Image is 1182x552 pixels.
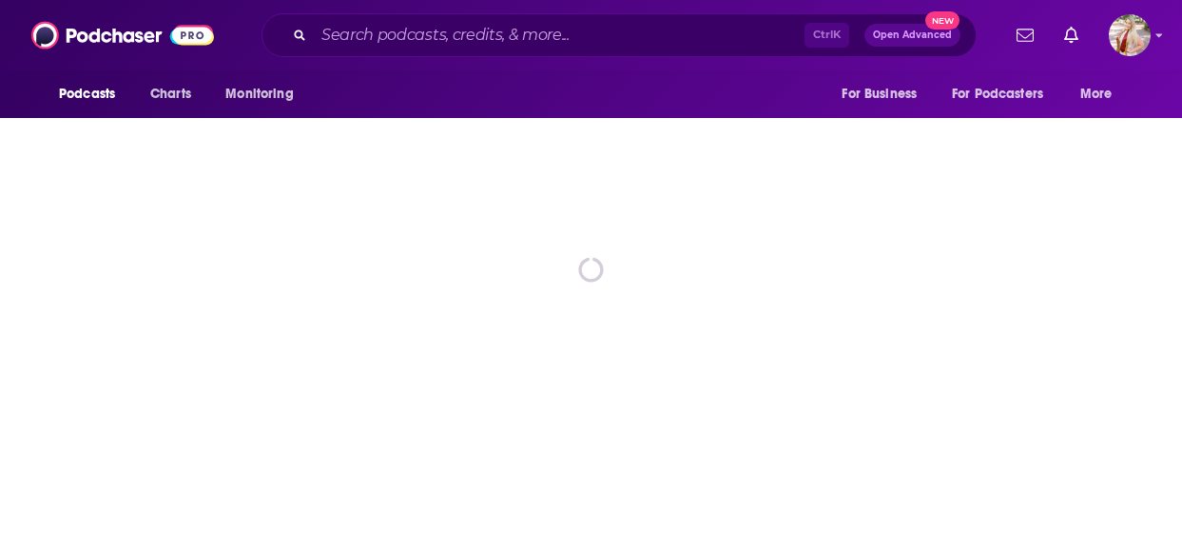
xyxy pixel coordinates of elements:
[1109,14,1151,56] button: Show profile menu
[1109,14,1151,56] span: Logged in as kmccue
[804,23,849,48] span: Ctrl K
[828,76,940,112] button: open menu
[31,17,214,53] img: Podchaser - Follow, Share and Rate Podcasts
[138,76,203,112] a: Charts
[150,81,191,108] span: Charts
[1056,19,1086,51] a: Show notifications dropdown
[262,13,977,57] div: Search podcasts, credits, & more...
[212,76,318,112] button: open menu
[952,81,1043,108] span: For Podcasters
[225,81,293,108] span: Monitoring
[1067,76,1136,112] button: open menu
[873,30,952,40] span: Open Advanced
[925,11,959,30] span: New
[314,20,804,50] input: Search podcasts, credits, & more...
[1080,81,1113,108] span: More
[1009,19,1041,51] a: Show notifications dropdown
[46,76,140,112] button: open menu
[842,81,917,108] span: For Business
[59,81,115,108] span: Podcasts
[864,24,960,47] button: Open AdvancedNew
[940,76,1071,112] button: open menu
[1109,14,1151,56] img: User Profile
